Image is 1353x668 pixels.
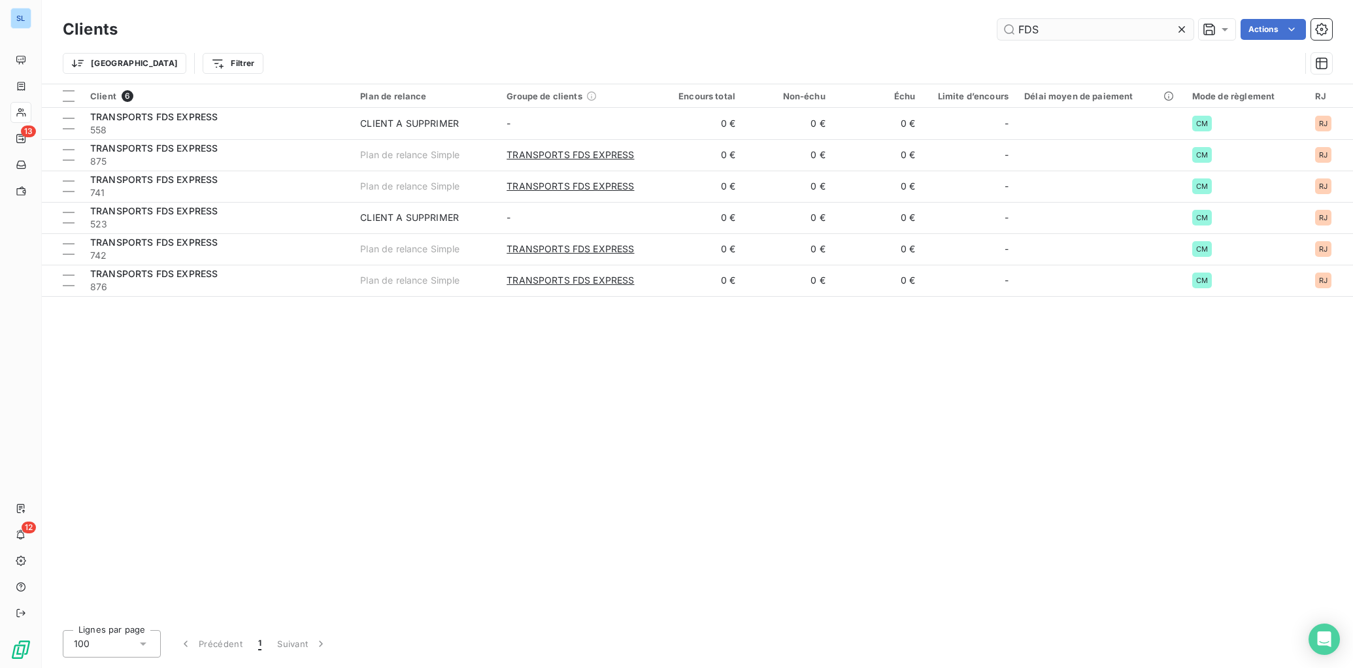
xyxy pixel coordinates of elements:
span: CM [1196,151,1208,159]
td: 0 € [743,108,833,139]
div: RJ [1315,91,1345,101]
span: TRANSPORTS FDS EXPRESS [90,111,218,122]
button: 1 [250,630,269,658]
div: Plan de relance Simple [360,274,459,287]
h3: Clients [63,18,118,41]
span: 741 [90,186,344,199]
span: 742 [90,249,344,262]
span: RJ [1319,245,1328,253]
div: Plan de relance Simple [360,180,459,193]
span: CM [1196,276,1208,284]
span: 1 [258,637,261,650]
span: CM [1196,120,1208,127]
span: RJ [1319,182,1328,190]
span: - [1005,242,1009,256]
span: Client [90,91,116,101]
span: CM [1196,182,1208,190]
div: Encours total [661,91,735,101]
div: Délai moyen de paiement [1024,91,1177,101]
span: 523 [90,218,344,231]
span: 875 [90,155,344,168]
span: RJ [1319,120,1328,127]
span: TRANSPORTS FDS EXPRESS [507,274,634,287]
span: TRANSPORTS FDS EXPRESS [90,174,218,185]
div: CLIENT A SUPPRIMER [360,117,459,130]
td: 0 € [743,171,833,202]
span: 558 [90,124,344,137]
div: CLIENT A SUPPRIMER [360,211,459,224]
div: Plan de relance Simple [360,148,459,161]
div: SL [10,8,31,29]
td: 0 € [743,139,833,171]
button: Actions [1241,19,1306,40]
span: 12 [22,522,36,533]
span: TRANSPORTS FDS EXPRESS [507,148,634,161]
span: RJ [1319,214,1328,222]
input: Rechercher [997,19,1194,40]
td: 0 € [653,139,743,171]
td: 0 € [833,265,924,296]
td: 0 € [833,139,924,171]
td: 0 € [833,108,924,139]
td: 0 € [833,171,924,202]
span: - [507,212,510,223]
span: Groupe de clients [507,91,582,101]
span: RJ [1319,151,1328,159]
span: 876 [90,280,344,293]
span: - [1005,180,1009,193]
div: Mode de règlement [1192,91,1299,101]
span: CM [1196,214,1208,222]
span: - [1005,148,1009,161]
td: 0 € [833,233,924,265]
button: Suivant [269,630,335,658]
td: 0 € [653,108,743,139]
img: Logo LeanPay [10,639,31,660]
td: 0 € [653,171,743,202]
div: Échu [841,91,916,101]
span: TRANSPORTS FDS EXPRESS [507,242,634,256]
div: Plan de relance [360,91,491,101]
td: 0 € [653,265,743,296]
div: Limite d’encours [931,91,1009,101]
span: - [1005,117,1009,130]
span: - [1005,211,1009,224]
td: 0 € [653,202,743,233]
span: CM [1196,245,1208,253]
td: 0 € [743,233,833,265]
span: 13 [21,125,36,137]
button: Précédent [171,630,250,658]
span: 100 [74,637,90,650]
span: RJ [1319,276,1328,284]
span: - [507,118,510,129]
td: 0 € [743,202,833,233]
button: [GEOGRAPHIC_DATA] [63,53,186,74]
td: 0 € [653,233,743,265]
div: Plan de relance Simple [360,242,459,256]
span: TRANSPORTS FDS EXPRESS [90,237,218,248]
span: TRANSPORTS FDS EXPRESS [507,180,634,193]
span: TRANSPORTS FDS EXPRESS [90,268,218,279]
td: 0 € [743,265,833,296]
span: - [1005,274,1009,287]
span: TRANSPORTS FDS EXPRESS [90,142,218,154]
button: Filtrer [203,53,263,74]
span: TRANSPORTS FDS EXPRESS [90,205,218,216]
div: Open Intercom Messenger [1309,624,1340,655]
td: 0 € [833,202,924,233]
span: 6 [122,90,133,102]
div: Non-échu [751,91,826,101]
